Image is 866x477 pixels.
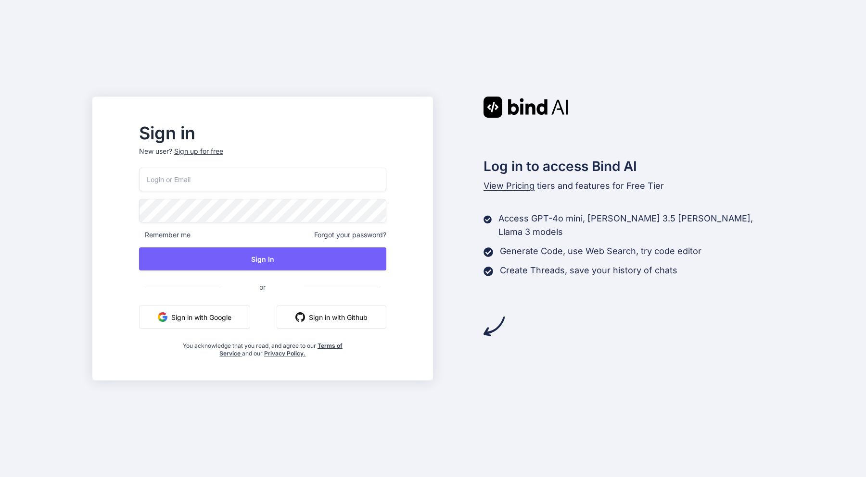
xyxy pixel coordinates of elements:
p: Create Threads, save your history of chats [500,264,677,277]
button: Sign in with Google [139,306,250,329]
img: arrow [484,316,505,337]
p: tiers and features for Free Tier [484,179,774,193]
span: or [221,275,304,299]
span: View Pricing [484,181,535,191]
button: Sign In [139,247,386,270]
div: You acknowledge that you read, and agree to our and our [180,336,345,357]
input: Login or Email [139,168,386,191]
span: Forgot your password? [314,230,386,240]
a: Privacy Policy. [264,350,306,357]
button: Sign in with Github [277,306,386,329]
div: Sign up for free [174,147,223,156]
span: Remember me [139,230,191,240]
p: New user? [139,147,386,168]
img: github [295,312,305,322]
img: Bind AI logo [484,97,568,118]
p: Generate Code, use Web Search, try code editor [500,245,701,258]
h2: Log in to access Bind AI [484,156,774,176]
img: google [158,312,167,322]
h2: Sign in [139,125,386,141]
a: Terms of Service [219,342,343,357]
p: Access GPT-4o mini, [PERSON_NAME] 3.5 [PERSON_NAME], Llama 3 models [498,212,774,239]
